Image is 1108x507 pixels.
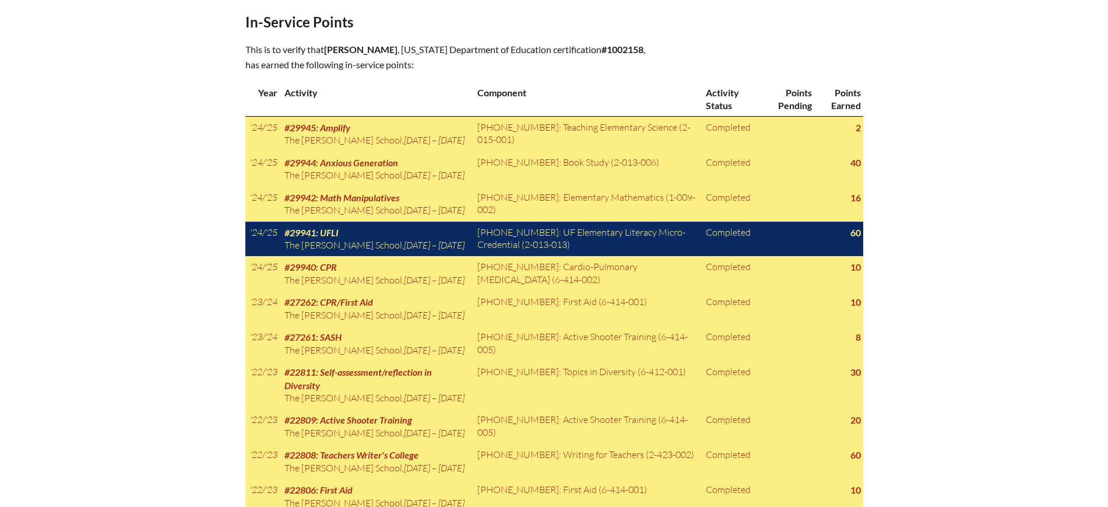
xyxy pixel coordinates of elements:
strong: 30 [850,366,861,377]
span: [DATE] – [DATE] [404,239,465,251]
strong: 2 [856,122,861,133]
span: #27262: CPR/First Aid [284,296,373,307]
p: This is to verify that , [US_STATE] Department of Education certification , has earned the follow... [245,42,656,72]
td: , [280,256,473,291]
td: '24/'25 [245,187,280,222]
strong: 10 [850,484,861,495]
strong: 8 [856,331,861,342]
span: #29944: Anxious Generation [284,157,398,168]
td: '24/'25 [245,256,280,291]
th: Activity [280,82,473,116]
th: Year [245,82,280,116]
td: '23/'24 [245,291,280,326]
span: The [PERSON_NAME] School [284,427,402,439]
td: , [280,326,473,361]
span: The [PERSON_NAME] School [284,344,402,356]
h2: In-Service Points [245,13,656,30]
span: [DATE] – [DATE] [404,344,465,356]
span: The [PERSON_NAME] School [284,274,402,286]
td: , [280,187,473,222]
span: The [PERSON_NAME] School [284,134,402,146]
td: Completed [701,291,762,326]
td: Completed [701,222,762,257]
td: Completed [701,256,762,291]
span: #22806: First Aid [284,484,353,495]
th: Points Pending [762,82,814,116]
td: [PHONE_NUMBER]: Active Shooter Training (6-414-005) [473,409,701,444]
td: Completed [701,326,762,361]
span: [DATE] – [DATE] [404,309,465,321]
td: [PHONE_NUMBER]: Elementary Mathematics (1-009-002) [473,187,701,222]
td: , [280,291,473,326]
th: Activity Status [701,82,762,116]
td: '24/'25 [245,222,280,257]
td: [PHONE_NUMBER]: UF Elementary Literacy Micro-Credential (2-013-013) [473,222,701,257]
td: '24/'25 [245,116,280,151]
td: [PHONE_NUMBER]: Topics in Diversity (6-412-001) [473,361,701,409]
strong: 20 [850,414,861,425]
td: , [280,152,473,187]
span: The [PERSON_NAME] School [284,309,402,321]
strong: 60 [850,449,861,460]
span: #22809: Active Shooter Training [284,414,412,425]
td: , [280,409,473,444]
td: Completed [701,409,762,444]
td: , [280,222,473,257]
td: '22/'23 [245,409,280,444]
td: , [280,444,473,479]
th: Component [473,82,701,116]
td: [PHONE_NUMBER]: Book Study (2-013-006) [473,152,701,187]
span: [PERSON_NAME] [324,44,398,55]
span: #29941: UFLI [284,227,339,238]
th: Points Earned [814,82,863,116]
td: '22/'23 [245,444,280,479]
strong: 16 [850,192,861,203]
span: [DATE] – [DATE] [404,169,465,181]
span: [DATE] – [DATE] [404,392,465,404]
span: [DATE] – [DATE] [404,462,465,474]
span: The [PERSON_NAME] School [284,239,402,251]
td: Completed [701,116,762,151]
td: '23/'24 [245,326,280,361]
td: Completed [701,361,762,409]
td: [PHONE_NUMBER]: Teaching Elementary Science (2-015-001) [473,116,701,151]
td: '22/'23 [245,361,280,409]
span: #22808: Teachers Writer's College [284,449,418,460]
td: [PHONE_NUMBER]: Writing for Teachers (2-423-002) [473,444,701,479]
span: The [PERSON_NAME] School [284,392,402,404]
span: [DATE] – [DATE] [404,134,465,146]
span: The [PERSON_NAME] School [284,169,402,181]
span: #27261: SASH [284,331,342,342]
td: '24/'25 [245,152,280,187]
td: [PHONE_NUMBER]: Cardio-Pulmonary [MEDICAL_DATA] (6-414-002) [473,256,701,291]
span: The [PERSON_NAME] School [284,204,402,216]
span: #29940: CPR [284,261,337,272]
td: , [280,116,473,151]
span: [DATE] – [DATE] [404,204,465,216]
span: #29945: Amplify [284,122,350,133]
span: #29942: Math Manipulatives [284,192,399,203]
span: [DATE] – [DATE] [404,427,465,439]
td: Completed [701,152,762,187]
td: Completed [701,187,762,222]
td: Completed [701,444,762,479]
span: The [PERSON_NAME] School [284,462,402,474]
span: #22811: Self-assessment/reflection in Diversity [284,366,432,390]
b: #1002158 [602,44,643,55]
strong: 60 [850,227,861,238]
strong: 10 [850,296,861,307]
strong: 10 [850,261,861,272]
td: , [280,361,473,409]
td: [PHONE_NUMBER]: First Aid (6-414-001) [473,291,701,326]
strong: 40 [850,157,861,168]
td: [PHONE_NUMBER]: Active Shooter Training (6-414-005) [473,326,701,361]
span: [DATE] – [DATE] [404,274,465,286]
